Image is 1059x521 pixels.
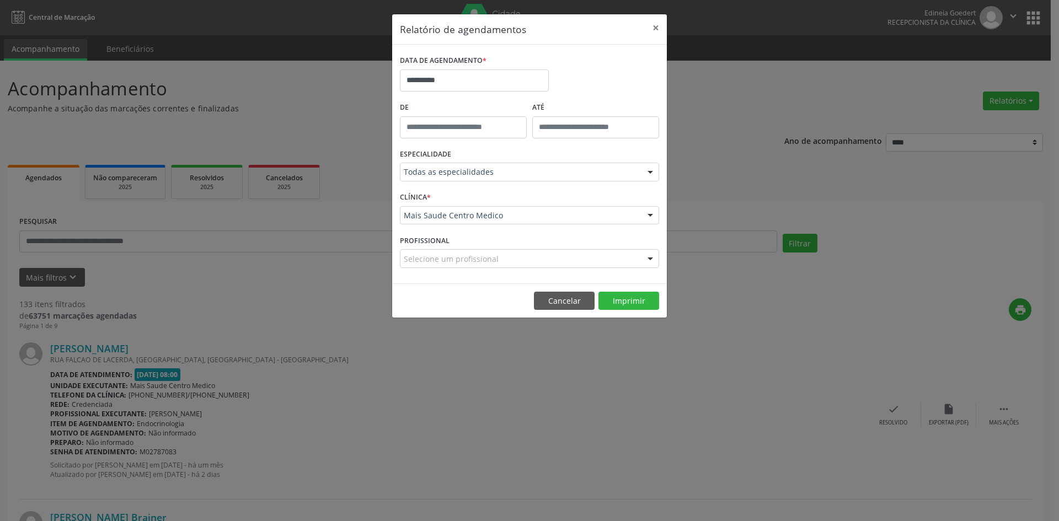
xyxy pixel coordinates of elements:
label: PROFISSIONAL [400,232,450,249]
span: Todas as especialidades [404,166,637,178]
span: Mais Saude Centro Medico [404,210,637,221]
label: ESPECIALIDADE [400,146,451,163]
button: Imprimir [598,292,659,310]
button: Cancelar [534,292,595,310]
label: De [400,99,527,116]
button: Close [645,14,667,41]
label: ATÉ [532,99,659,116]
label: CLÍNICA [400,189,431,206]
h5: Relatório de agendamentos [400,22,526,36]
label: DATA DE AGENDAMENTO [400,52,486,69]
span: Selecione um profissional [404,253,499,265]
